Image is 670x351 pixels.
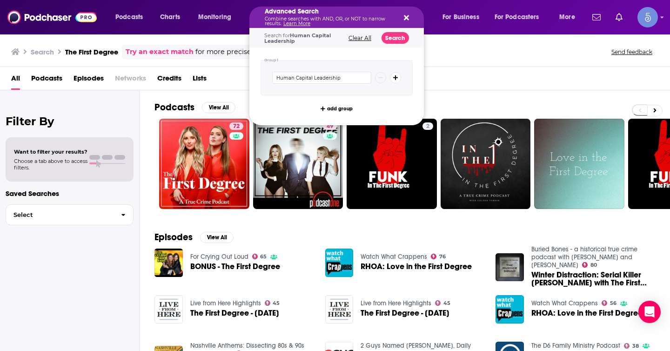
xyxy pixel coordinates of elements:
a: 80 [582,262,597,268]
span: Podcasts [115,11,143,24]
button: Search [382,32,409,44]
h3: Search [31,47,54,56]
a: Learn More [283,20,310,27]
div: Open Intercom Messenger [638,301,661,323]
a: Live from Here Highlights [361,299,431,307]
button: open menu [192,10,243,25]
a: 2 [422,122,433,130]
a: RHOA: Love in the First Degree [325,249,354,277]
a: Buried Bones - a historical true crime podcast with Kate Winkler Dawson and Paul Holes [531,245,637,269]
span: Logged in as Spiral5-G1 [637,7,658,27]
a: For Crying Out Loud [190,253,248,261]
img: BONUS - The First Degree [154,249,183,277]
span: 2 [426,122,429,131]
button: Show profile menu [637,7,658,27]
a: The First Degree - March 30, 2019 [361,309,449,317]
a: BONUS - The First Degree [190,263,280,270]
a: RHOA: Love in the First Degree [361,263,472,270]
span: Human Capital Leadership [264,32,331,44]
a: 65 [252,254,267,259]
img: Podchaser - Follow, Share and Rate Podcasts [7,8,97,26]
a: Watch What Crappens [361,253,427,261]
span: 56 [610,301,616,305]
button: add group [318,103,355,114]
a: 72 [229,122,243,130]
h2: Podcasts [154,101,194,113]
span: Podcasts [31,71,62,90]
a: RHOA: Love in the First Degree [531,309,643,317]
div: Search podcasts, credits, & more... [258,7,433,28]
span: add group [327,106,353,111]
button: Select [6,204,134,225]
button: open menu [553,10,587,25]
span: The First Degree - [DATE] [361,309,449,317]
span: 45 [273,301,280,305]
a: Winter Distraction: Serial Killer Joel Rifkin with The First Degree [496,253,524,282]
h3: The First Degree [65,47,118,56]
a: Episodes [74,71,104,90]
span: 45 [443,301,450,305]
img: User Profile [637,7,658,27]
span: Choose a tab above to access filters. [14,158,87,171]
a: Show notifications dropdown [612,9,626,25]
button: Clear All [346,35,374,41]
span: 65 [260,255,267,259]
a: Try an exact match [126,47,194,57]
h4: Group 1 [264,58,279,62]
a: Winter Distraction: Serial Killer Joel Rifkin with The First Degree [531,271,655,287]
a: EpisodesView All [154,231,234,243]
a: Show notifications dropdown [589,9,604,25]
span: For Podcasters [495,11,539,24]
span: More [559,11,575,24]
a: 56 [602,300,616,306]
span: 76 [439,255,446,259]
button: Send feedback [609,48,655,56]
button: open menu [436,10,491,25]
span: for more precise results [195,47,276,57]
a: Charts [154,10,186,25]
span: 72 [233,122,240,131]
a: 45 [435,300,450,306]
a: 45 [265,300,280,306]
a: 49 [253,119,343,209]
a: The D6 Family Ministry Podcast [531,342,620,350]
span: For Business [442,11,479,24]
button: View All [200,232,234,243]
a: The First Degree - October 13, 2018 [190,309,279,317]
span: Select [6,212,114,218]
button: open menu [489,10,553,25]
span: Search for [264,32,331,44]
a: 2 [347,119,437,209]
span: 80 [590,263,597,267]
img: The First Degree - March 30, 2019 [325,295,354,324]
a: 38 [624,343,639,349]
span: Credits [157,71,181,90]
img: The First Degree - October 13, 2018 [154,295,183,324]
a: 76 [431,254,446,259]
button: View All [202,102,235,113]
img: RHOA: Love in the First Degree [496,295,524,324]
a: Watch What Crappens [531,299,598,307]
h2: Episodes [154,231,193,243]
input: Type a keyword or phrase... [272,72,371,84]
span: Monitoring [198,11,231,24]
a: Lists [193,71,207,90]
h2: Filter By [6,115,134,128]
span: Networks [115,71,146,90]
span: 38 [632,344,639,348]
a: Live from Here Highlights [190,299,261,307]
span: 49 [327,122,333,131]
h5: Advanced Search [265,8,394,15]
a: 72 [159,119,249,209]
span: All [11,71,20,90]
span: Charts [160,11,180,24]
